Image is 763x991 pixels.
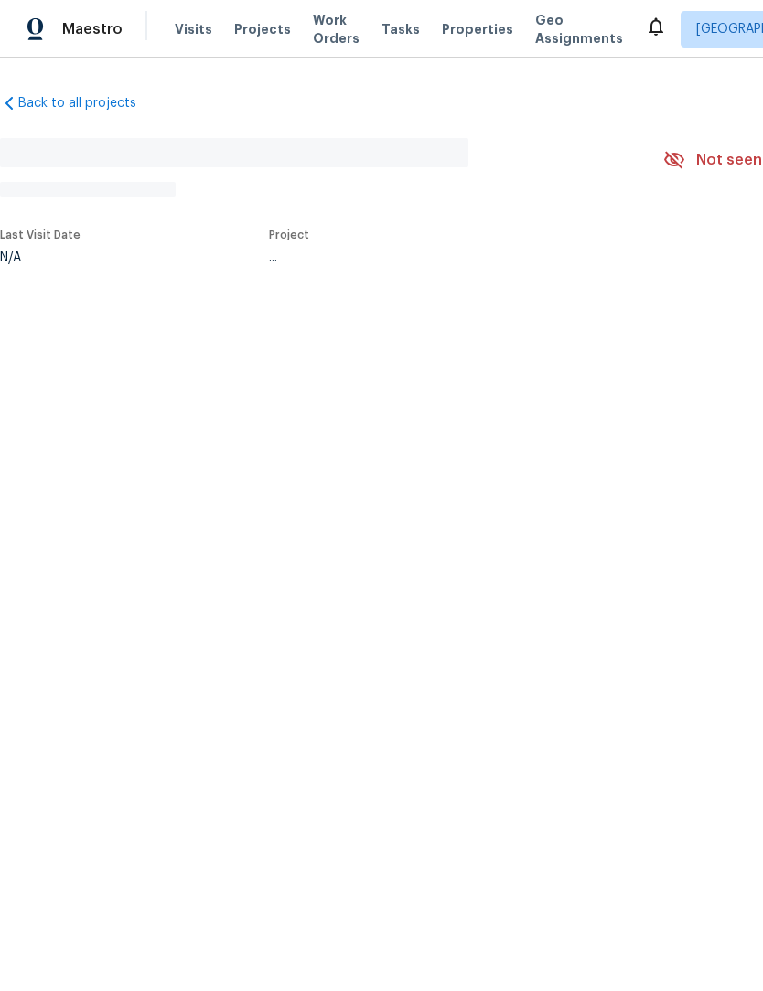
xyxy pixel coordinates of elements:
[62,20,123,38] span: Maestro
[175,20,212,38] span: Visits
[535,11,623,48] span: Geo Assignments
[269,251,620,264] div: ...
[269,229,309,240] span: Project
[442,20,513,38] span: Properties
[234,20,291,38] span: Projects
[313,11,360,48] span: Work Orders
[381,23,420,36] span: Tasks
